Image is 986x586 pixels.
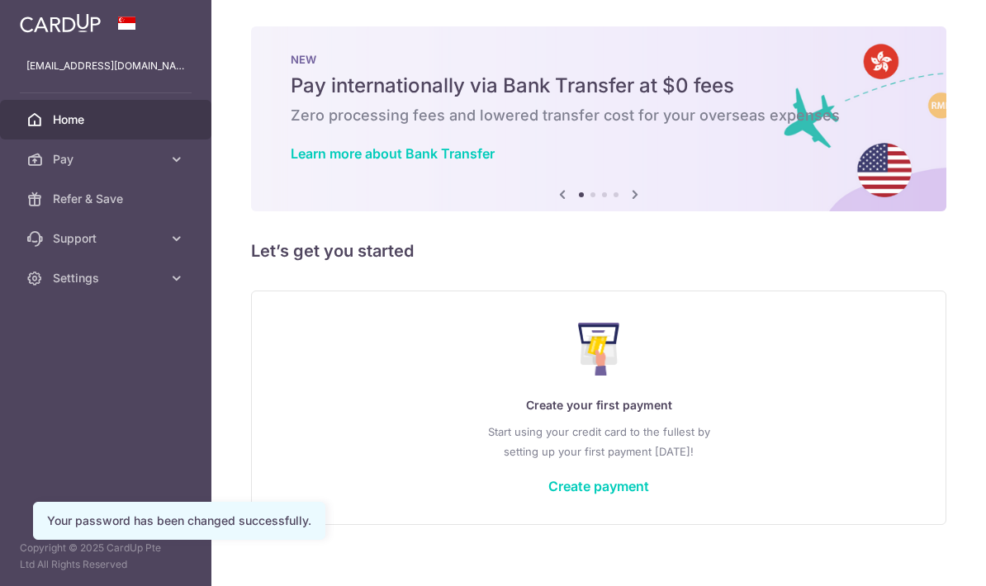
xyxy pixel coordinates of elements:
p: [EMAIL_ADDRESS][DOMAIN_NAME] [26,58,185,74]
span: Refer & Save [53,191,162,207]
img: CardUp [20,13,101,33]
p: Start using your credit card to the fullest by setting up your first payment [DATE]! [285,422,913,461]
h6: Zero processing fees and lowered transfer cost for your overseas expenses [291,106,907,125]
a: Create payment [548,478,649,494]
p: NEW [291,53,907,66]
p: Create your first payment [285,395,913,415]
span: Pay [53,151,162,168]
img: Make Payment [578,323,620,376]
a: Learn more about Bank Transfer [291,145,495,162]
img: Bank transfer banner [251,26,946,211]
h5: Pay internationally via Bank Transfer at $0 fees [291,73,907,99]
h5: Let’s get you started [251,238,946,264]
span: Support [53,230,162,247]
span: Home [53,111,162,128]
div: Your password has been changed successfully. [47,513,311,529]
span: Settings [53,270,162,286]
